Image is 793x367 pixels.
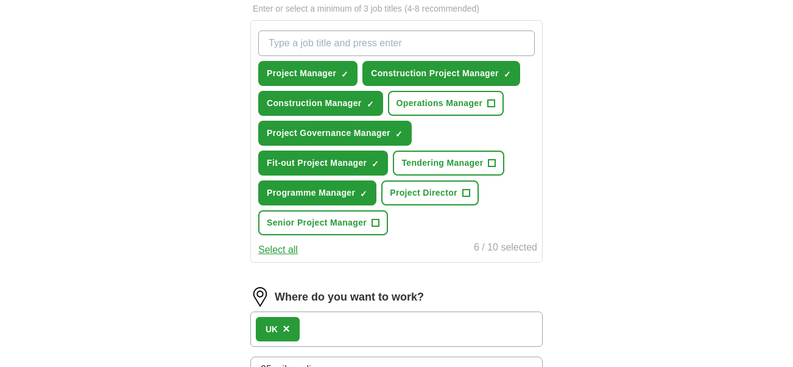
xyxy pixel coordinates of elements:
span: ✓ [341,69,348,79]
span: Tendering Manager [401,157,483,169]
span: Operations Manager [397,97,483,110]
button: Construction Project Manager✓ [362,61,520,86]
button: Construction Manager✓ [258,91,383,116]
button: Fit-out Project Manager✓ [258,151,388,176]
label: Where do you want to work? [275,289,424,305]
span: ✓ [504,69,511,79]
span: × [283,322,290,335]
span: Senior Project Manager [267,216,367,229]
img: location.png [250,287,270,307]
span: ✓ [360,189,367,199]
button: Project Manager✓ [258,61,358,86]
span: Project Director [390,187,457,199]
span: Construction Project Manager [371,67,499,80]
button: Senior Project Manager [258,210,388,235]
button: Programme Manager✓ [258,180,376,205]
span: Programme Manager [267,187,355,199]
span: Fit-out Project Manager [267,157,367,169]
div: UK [266,323,278,336]
button: × [283,320,290,338]
input: Type a job title and press enter [258,30,535,56]
button: Tendering Manager [393,151,504,176]
div: 6 / 10 selected [474,240,537,257]
button: Project Governance Manager✓ [258,121,412,146]
span: Project Governance Manager [267,127,390,140]
span: Project Manager [267,67,336,80]
span: Construction Manager [267,97,362,110]
button: Select all [258,243,298,257]
span: ✓ [372,159,379,169]
p: Enter or select a minimum of 3 job titles (4-8 recommended) [250,2,543,15]
button: Project Director [381,180,479,205]
button: Operations Manager [388,91,504,116]
span: ✓ [367,99,374,109]
span: ✓ [395,129,403,139]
